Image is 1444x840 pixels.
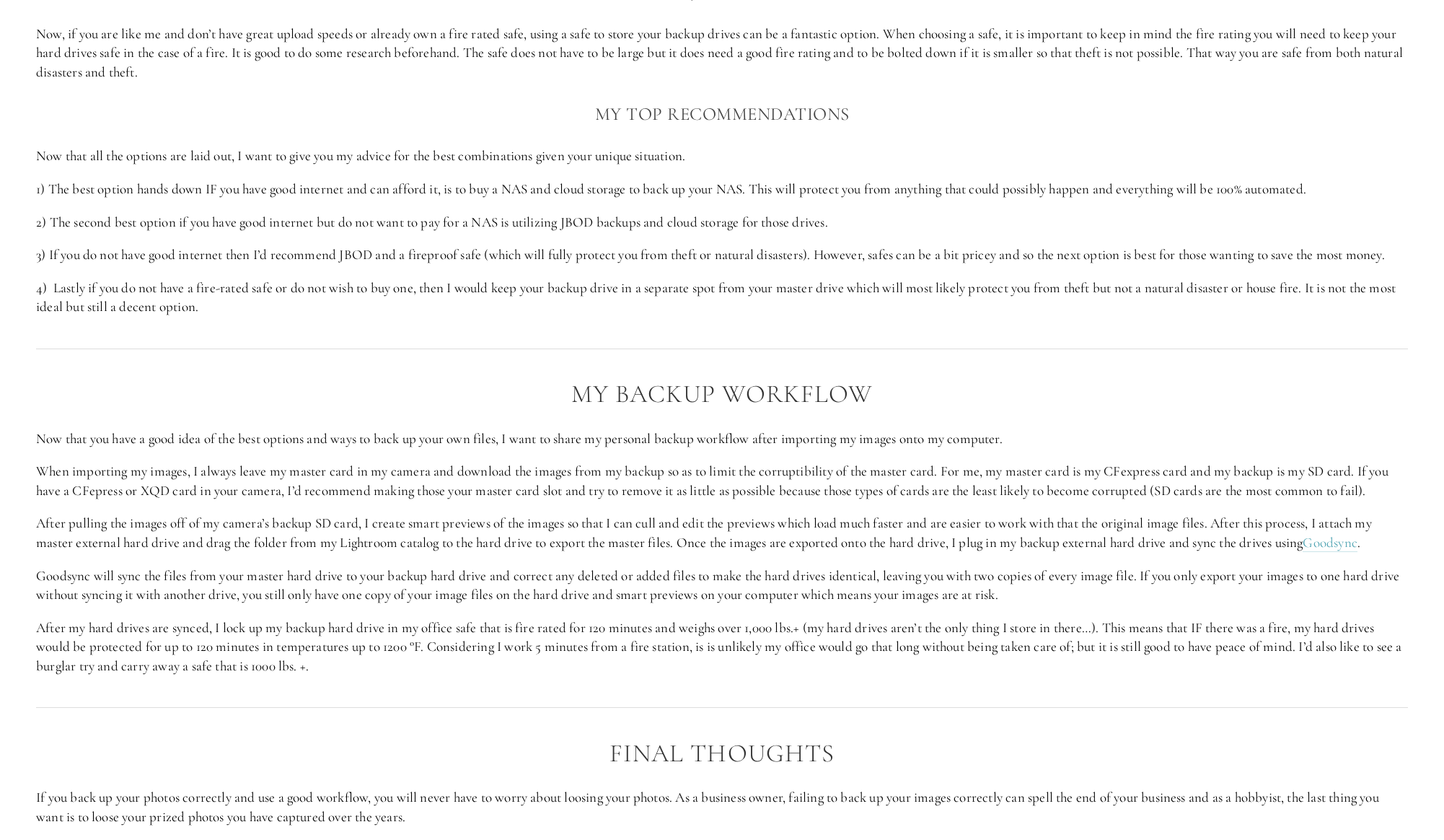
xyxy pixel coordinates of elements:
[36,514,1408,552] p: After pulling the images off of my camera’s backup SD card, I create smart previews of the images...
[36,788,1408,826] p: If you back up your photos correctly and use a good workflow, you will never have to worry about ...
[36,380,1408,408] h2: My Backup Workflow
[36,740,1408,768] h2: Final thoughts
[36,213,1408,232] p: 2) The second best option if you have good internet but do not want to pay for a NAS is utilizing...
[36,100,1408,128] h3: My Top Recommendations
[36,618,1408,676] p: After my hard drives are synced, I lock up my backup hard drive in my office safe that is fire ra...
[36,180,1408,199] p: 1) The best option hands down IF you have good internet and can afford it, is to buy a NAS and cl...
[36,245,1408,265] p: 3) If you do not have good internet then I’d recommend JBOD and a fireproof safe (which will full...
[36,279,1408,317] p: 4) Lastly if you do not have a fire-rated safe or do not wish to buy one, then I would keep your ...
[36,146,1408,166] p: Now that all the options are laid out, I want to give you my advice for the best combinations giv...
[1303,534,1357,552] a: Goodsync
[36,25,1408,82] p: Now, if you are like me and don’t have great upload speeds or already own a fire rated safe, usin...
[36,462,1408,500] p: When importing my images, I always leave my master card in my camera and download the images from...
[36,429,1408,449] p: Now that you have a good idea of the best options and ways to back up your own files, I want to s...
[36,566,1408,605] p: Goodsync will sync the files from your master hard drive to your backup hard drive and correct an...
